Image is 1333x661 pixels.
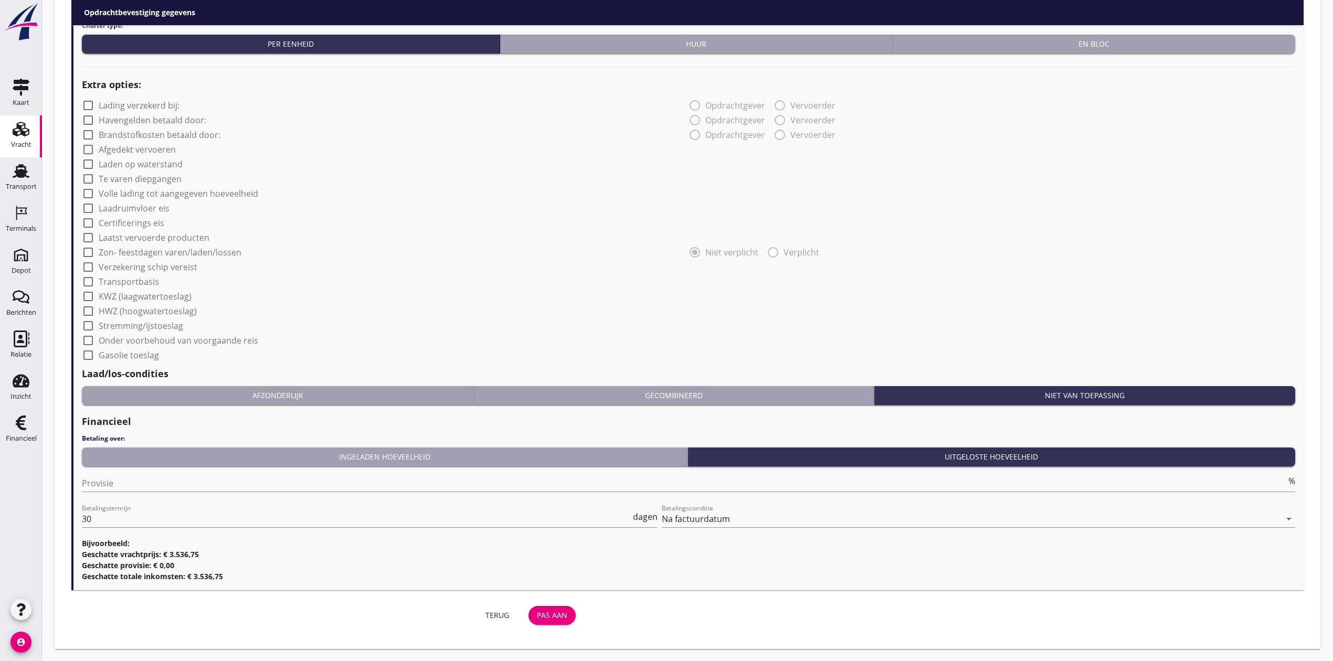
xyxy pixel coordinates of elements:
i: account_circle [10,632,31,653]
div: Kaart [13,99,29,106]
div: Uitgeloste hoeveelheid [692,451,1292,462]
button: Per eenheid [82,35,500,54]
label: Afgedekt vervoeren [99,144,176,155]
h3: Geschatte totale inkomsten: € 3.536,75 [82,571,1295,582]
h2: Laad/los-condities [82,367,1295,381]
label: Brandstofkosten betaald door: [99,130,220,140]
div: dagen [631,513,658,521]
div: Pas aan [537,610,567,621]
div: Relatie [10,351,31,358]
label: HWZ (hoogwatertoeslag) [99,306,197,316]
label: Lading verzekerd bij: [99,100,179,111]
label: Certificerings eis [99,218,164,228]
label: Laden op waterstand [99,159,183,169]
div: Depot [12,267,31,274]
label: Volle lading tot aangegeven hoeveelheid [99,188,258,199]
div: Afzonderlijk [86,390,470,401]
label: Verzekering schip vereist [99,262,197,272]
div: % [1286,477,1295,485]
div: Ingeladen hoeveelheid [86,451,683,462]
input: Provisie [82,475,1286,492]
h3: Bijvoorbeeld: [82,538,1295,549]
div: Gecombineerd [479,390,869,401]
div: Vracht [11,141,31,148]
label: Stremming/ijstoeslag [99,321,183,331]
div: Financieel [6,435,37,442]
button: Terug [474,606,520,625]
label: Onder voorbehoud van voorgaande reis [99,335,258,346]
button: Gecombineerd [474,386,874,405]
div: Per eenheid [86,38,495,49]
div: En bloc [897,38,1291,49]
div: Inzicht [10,393,31,400]
label: Laadruimvloer eis [99,203,170,214]
h2: Financieel [82,414,1295,429]
input: Betalingstermijn [82,510,631,527]
label: Laatst vervoerde producten [99,232,209,243]
h4: Charter type: [82,21,1295,30]
button: Huur [500,35,893,54]
div: Huur [504,38,888,49]
i: arrow_drop_down [1283,513,1295,525]
label: Havengelden betaald door: [99,115,206,125]
button: Pas aan [528,606,576,625]
h4: Betaling over: [82,434,1295,443]
h3: Geschatte provisie: € 0,00 [82,560,1295,571]
button: En bloc [893,35,1295,54]
h3: Geschatte vrachtprijs: € 3.536,75 [82,549,1295,560]
label: Zon- feestdagen varen/laden/lossen [99,247,241,258]
label: Gasolie toeslag [99,350,159,360]
div: Berichten [6,309,36,316]
h2: Extra opties: [82,78,1295,92]
img: logo-small.a267ee39.svg [2,3,40,41]
button: Ingeladen hoeveelheid [82,447,688,466]
div: Transport [6,183,37,190]
label: Transportbasis [99,276,159,287]
label: KWZ (laagwatertoeslag) [99,291,192,302]
button: Afzonderlijk [82,386,474,405]
div: Niet van toepassing [879,390,1291,401]
button: Uitgeloste hoeveelheid [688,447,1296,466]
div: Na factuurdatum [662,514,730,524]
div: Terug [482,610,512,621]
button: Niet van toepassing [874,386,1295,405]
div: Terminals [6,225,36,232]
label: Te varen diepgangen [99,174,182,184]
